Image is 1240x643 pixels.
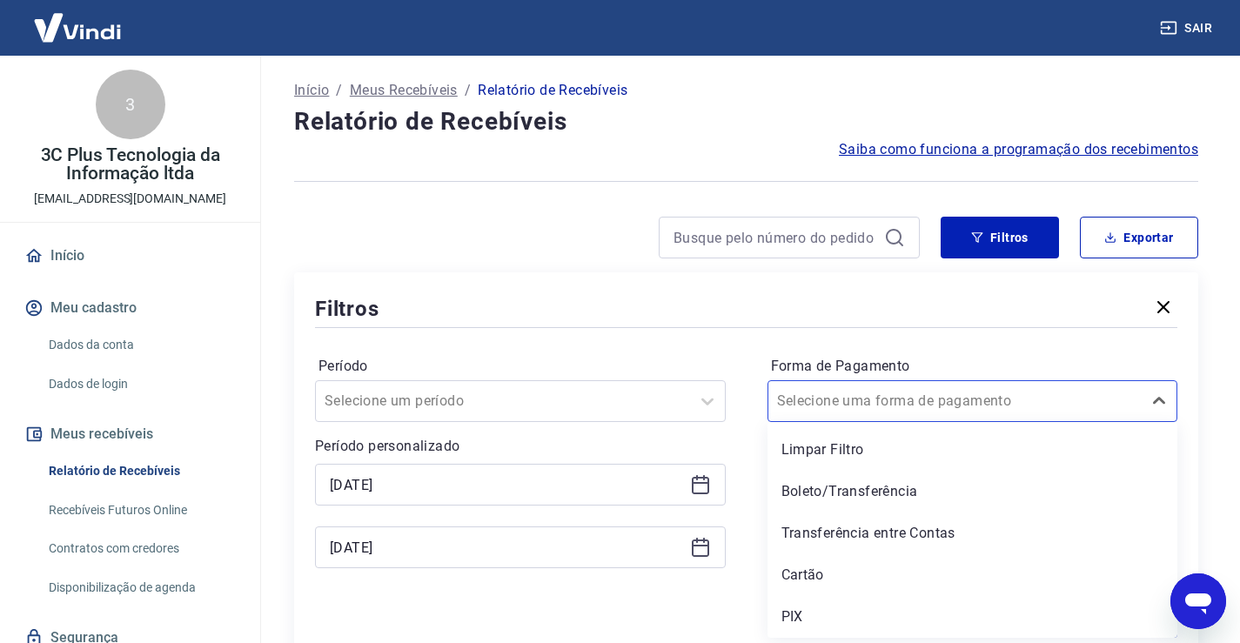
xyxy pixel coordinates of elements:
a: Dados de login [42,366,239,402]
a: Dados da conta [42,327,239,363]
button: Filtros [941,217,1059,258]
div: Limpar Filtro [767,432,1178,467]
a: Início [294,80,329,101]
iframe: Botão para abrir a janela de mensagens [1170,573,1226,629]
a: Recebíveis Futuros Online [42,492,239,528]
p: / [465,80,471,101]
a: Saiba como funciona a programação dos recebimentos [839,139,1198,160]
button: Sair [1156,12,1219,44]
div: Transferência entre Contas [767,516,1178,551]
label: Forma de Pagamento [771,356,1175,377]
p: 3C Plus Tecnologia da Informação ltda [14,146,246,183]
a: Meus Recebíveis [350,80,458,101]
label: Período [318,356,722,377]
div: PIX [767,599,1178,634]
button: Exportar [1080,217,1198,258]
input: Busque pelo número do pedido [674,224,877,251]
a: Disponibilização de agenda [42,570,239,606]
button: Meus recebíveis [21,415,239,453]
h4: Relatório de Recebíveis [294,104,1198,139]
a: Relatório de Recebíveis [42,453,239,489]
a: Início [21,237,239,275]
button: Meu cadastro [21,289,239,327]
input: Data final [330,534,683,560]
h5: Filtros [315,295,379,323]
p: / [336,80,342,101]
p: Período personalizado [315,436,726,457]
div: Cartão [767,558,1178,593]
p: Relatório de Recebíveis [478,80,627,101]
p: [EMAIL_ADDRESS][DOMAIN_NAME] [34,190,226,208]
input: Data inicial [330,472,683,498]
a: Contratos com credores [42,531,239,566]
img: Vindi [21,1,134,54]
div: Boleto/Transferência [767,474,1178,509]
div: 3 [96,70,165,139]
